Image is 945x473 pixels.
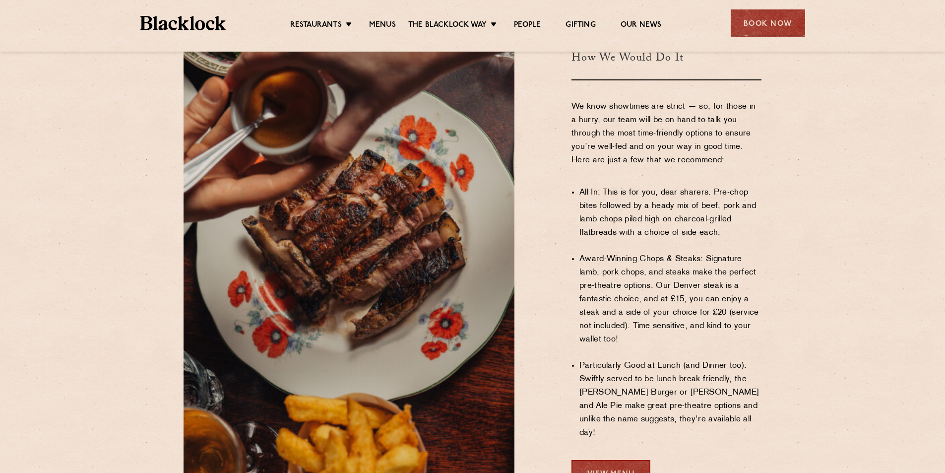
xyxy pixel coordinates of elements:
[369,20,396,31] a: Menus
[579,253,761,346] li: Award-Winning Chops & Steaks: Signature lamb, pork chops, and steaks make the perfect pre-theatre...
[408,20,487,31] a: The Blacklock Way
[579,359,761,440] li: Particularly Good at Lunch (and Dinner too): Swiftly served to be lunch-break-friendly, the [PERS...
[571,100,761,181] p: We know showtimes are strict — so, for those in a hurry, our team will be on hand to talk you thr...
[290,20,342,31] a: Restaurants
[579,186,761,240] li: All In: This is for you, dear sharers. Pre-chop bites followed by a heady mix of beef, pork and l...
[621,20,662,31] a: Our News
[140,16,226,30] img: BL_Textured_Logo-footer-cropped.svg
[571,35,761,80] h3: How We Would Do It
[566,20,595,31] a: Gifting
[514,20,541,31] a: People
[731,9,805,37] div: Book Now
